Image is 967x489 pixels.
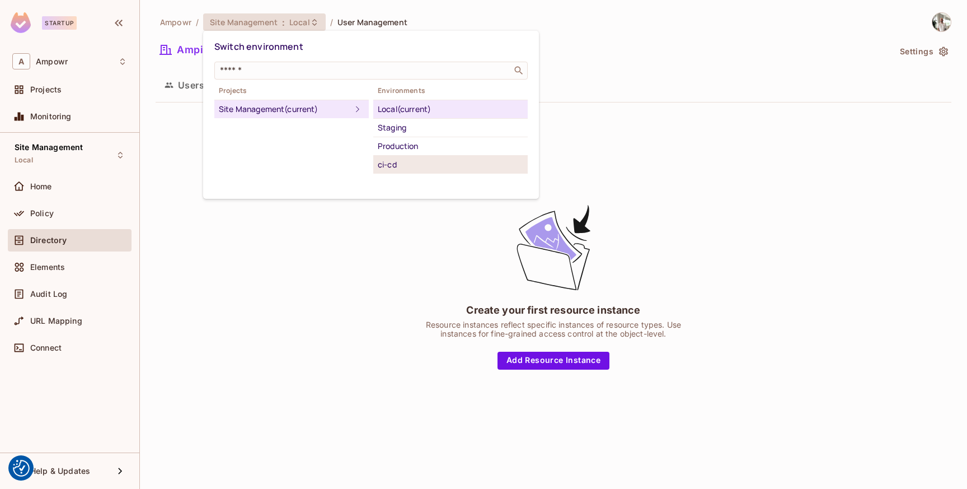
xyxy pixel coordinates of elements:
div: Staging [378,121,523,134]
span: Projects [214,86,369,95]
span: Environments [373,86,528,95]
div: Site Management (current) [219,103,351,116]
div: ci-cd [378,158,523,171]
div: Production [378,139,523,153]
div: Local (current) [378,103,523,116]
span: Switch environment [214,40,303,53]
img: Revisit consent button [13,460,30,477]
button: Consent Preferences [13,460,30,477]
